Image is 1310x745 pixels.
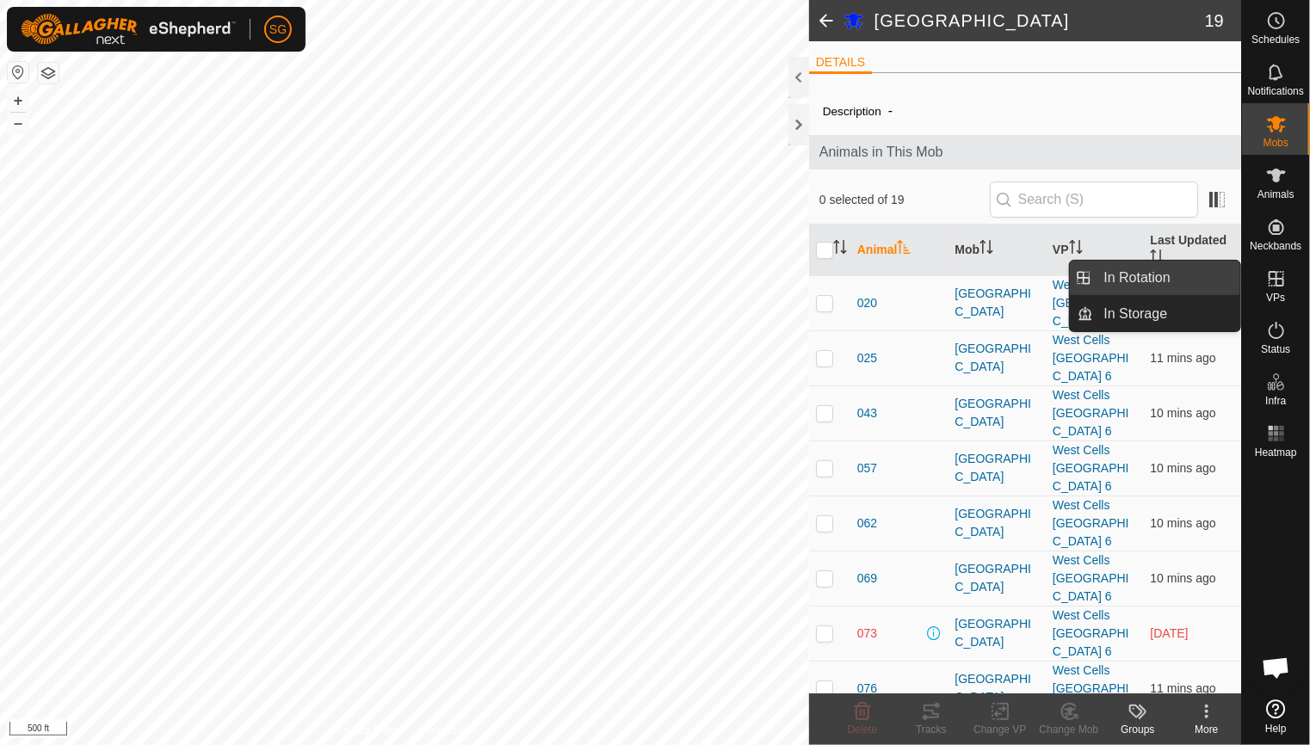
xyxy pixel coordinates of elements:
span: Status [1261,344,1290,354]
span: Help [1265,723,1287,734]
p-sorticon: Activate to sort [1150,252,1164,266]
span: VPs [1266,292,1285,303]
th: Animal [850,225,949,276]
span: 069 [857,570,877,588]
span: Schedules [1251,34,1300,45]
div: [GEOGRAPHIC_DATA] [955,450,1039,486]
th: Last Updated [1143,225,1241,276]
span: Animals [1257,189,1295,200]
div: Tracks [897,722,966,737]
button: Map Layers [38,63,59,83]
span: Mobs [1264,138,1288,148]
span: 073 [857,625,877,643]
a: West Cells [GEOGRAPHIC_DATA] 6 [1053,388,1129,438]
span: 025 [857,349,877,367]
div: [GEOGRAPHIC_DATA] [955,615,1039,651]
li: In Storage [1070,297,1240,331]
a: West Cells [GEOGRAPHIC_DATA] 6 [1053,608,1129,658]
a: West Cells [GEOGRAPHIC_DATA] 6 [1053,278,1129,328]
div: Open chat [1251,642,1302,693]
th: VP [1046,225,1144,276]
span: 12 Oct 2025, 9:05 pm [1150,681,1215,695]
div: Change Mob [1035,722,1103,737]
span: 12 Oct 2025, 9:06 pm [1150,461,1215,475]
a: Contact Us [422,723,473,738]
a: In Storage [1094,297,1241,331]
th: Mob [948,225,1046,276]
span: 020 [857,294,877,312]
span: 12 Oct 2025, 9:06 pm [1150,571,1215,585]
a: West Cells [GEOGRAPHIC_DATA] 6 [1053,663,1129,713]
a: West Cells [GEOGRAPHIC_DATA] 6 [1053,333,1129,383]
li: DETAILS [809,53,872,74]
span: Infra [1265,396,1286,406]
div: [GEOGRAPHIC_DATA] [955,505,1039,541]
li: In Rotation [1070,261,1240,295]
a: West Cells [GEOGRAPHIC_DATA] 6 [1053,443,1129,493]
span: 19 [1205,8,1224,34]
span: - [881,96,899,125]
a: West Cells [GEOGRAPHIC_DATA] 6 [1053,498,1129,548]
div: [GEOGRAPHIC_DATA] [955,340,1039,376]
span: 076 [857,680,877,698]
span: In Storage [1104,304,1168,324]
div: Groups [1103,722,1172,737]
div: Change VP [966,722,1035,737]
span: 12 Oct 2025, 9:06 pm [1150,406,1215,420]
h2: [GEOGRAPHIC_DATA] [874,10,1205,31]
p-sorticon: Activate to sort [897,243,911,256]
span: 0 selected of 19 [819,191,990,209]
span: 12 Oct 2025, 9:05 pm [1150,351,1215,365]
button: – [8,113,28,133]
button: Reset Map [8,62,28,83]
a: West Cells [GEOGRAPHIC_DATA] 6 [1053,553,1129,603]
span: Animals in This Mob [819,142,1231,163]
div: [GEOGRAPHIC_DATA] [955,560,1039,596]
span: SG [269,21,287,39]
span: 057 [857,459,877,477]
button: + [8,90,28,111]
a: In Rotation [1094,261,1241,295]
a: Help [1242,693,1310,741]
span: In Rotation [1104,268,1171,288]
img: Gallagher Logo [21,14,236,45]
span: 12 Oct 2025, 9:06 pm [1150,516,1215,530]
span: 043 [857,404,877,422]
span: Notifications [1248,86,1304,96]
div: [GEOGRAPHIC_DATA] [955,395,1039,431]
p-sorticon: Activate to sort [1069,243,1083,256]
label: Description [823,105,881,118]
p-sorticon: Activate to sort [979,243,993,256]
span: Delete [848,723,878,736]
span: Heatmap [1255,447,1297,458]
div: [GEOGRAPHIC_DATA] [955,285,1039,321]
a: Privacy Policy [337,723,401,738]
input: Search (S) [990,182,1198,218]
div: More [1172,722,1241,737]
div: [GEOGRAPHIC_DATA] [955,670,1039,706]
span: Neckbands [1250,241,1301,251]
p-sorticon: Activate to sort [833,243,847,256]
span: 7 Oct 2025, 7:36 pm [1150,626,1188,640]
span: 062 [857,514,877,533]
